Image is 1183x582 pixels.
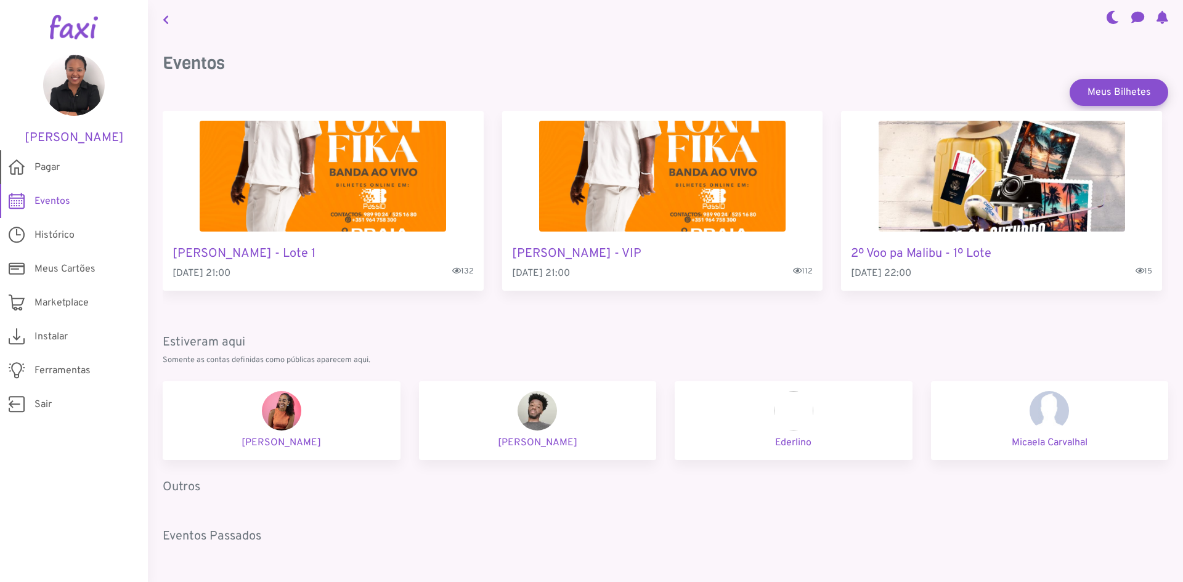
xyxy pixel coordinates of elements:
[1030,391,1069,430] img: Micaela Carvalhal
[1136,266,1152,278] span: 15
[35,160,60,175] span: Pagar
[173,435,391,450] p: [PERSON_NAME]
[35,194,70,209] span: Eventos
[163,529,1168,544] h5: Eventos Passados
[35,262,96,277] span: Meus Cartões
[539,121,786,232] img: TONY FIKA - VIP
[685,435,903,450] p: Ederlino
[452,266,474,278] span: 132
[851,266,1152,281] p: [DATE] 22:00
[512,266,813,281] p: [DATE] 21:00
[163,480,1168,495] h5: Outros
[1070,79,1168,106] a: Meus Bilhetes
[512,246,813,261] h5: [PERSON_NAME] - VIP
[200,121,446,232] img: TONY FIKA - Lote 1
[262,391,301,430] img: Danila Silva
[851,246,1152,261] h5: 2º Voo pa Malibu - 1º Lote
[841,111,1162,291] div: 3 / 3
[879,121,1125,232] img: 2º Voo pa Malibu - 1º Lote
[18,131,129,145] h5: [PERSON_NAME]
[35,329,68,344] span: Instalar
[18,54,129,145] a: [PERSON_NAME]
[429,435,647,450] p: [PERSON_NAME]
[841,111,1162,291] a: 2º Voo pa Malibu - 1º Lote 2º Voo pa Malibu - 1º Lote [DATE] 22:0015
[163,111,484,291] a: TONY FIKA - Lote 1 [PERSON_NAME] - Lote 1 [DATE] 21:00132
[163,111,484,291] div: 1 / 3
[793,266,813,278] span: 112
[163,355,1168,366] p: Somente as contas definidas como públicas aparecem aqui.
[173,266,474,281] p: [DATE] 21:00
[941,435,1159,450] p: Micaela Carvalhal
[419,381,657,460] a: Dannyel Pina [PERSON_NAME]
[163,335,1168,350] h5: Estiveram aqui
[518,391,557,430] img: Dannyel Pina
[163,381,400,460] a: Danila Silva [PERSON_NAME]
[35,397,52,412] span: Sair
[774,391,813,430] img: Ederlino
[163,53,1168,74] h3: Eventos
[35,296,89,310] span: Marketplace
[931,381,1169,460] a: Micaela Carvalhal Micaela Carvalhal
[35,363,91,378] span: Ferramentas
[502,111,823,291] a: TONY FIKA - VIP [PERSON_NAME] - VIP [DATE] 21:00112
[35,228,75,243] span: Histórico
[502,111,823,291] div: 2 / 3
[675,381,913,460] a: Ederlino Ederlino
[173,246,474,261] h5: [PERSON_NAME] - Lote 1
